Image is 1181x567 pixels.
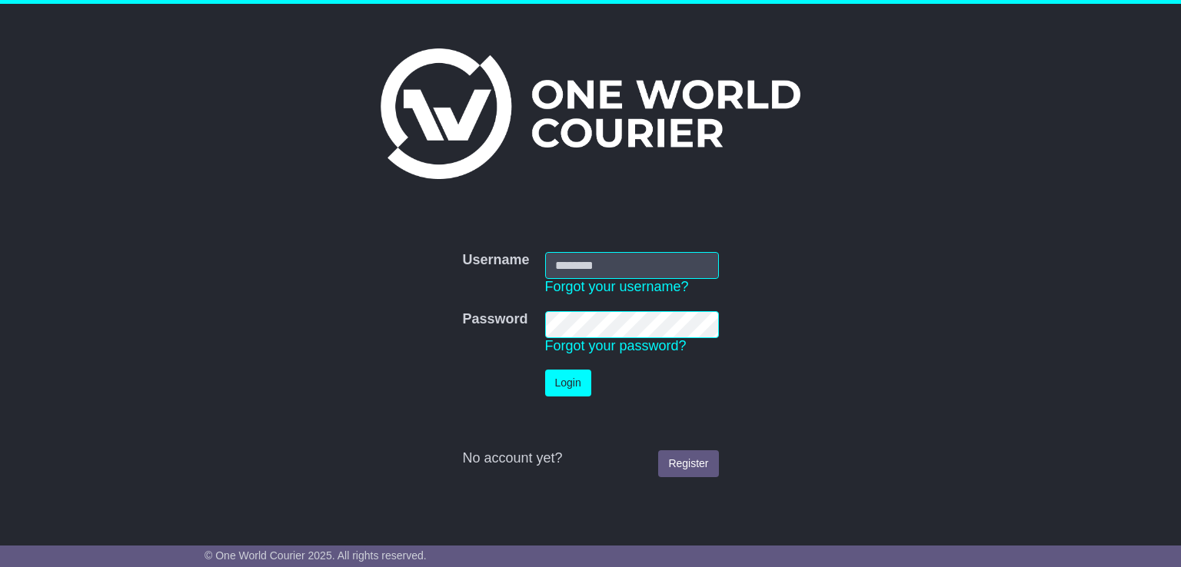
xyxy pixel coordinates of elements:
[462,311,527,328] label: Password
[545,370,591,396] button: Login
[381,48,800,179] img: One World
[462,252,529,269] label: Username
[658,450,718,477] a: Register
[545,338,687,353] a: Forgot your password?
[205,549,427,562] span: © One World Courier 2025. All rights reserved.
[545,279,689,294] a: Forgot your username?
[462,450,718,467] div: No account yet?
